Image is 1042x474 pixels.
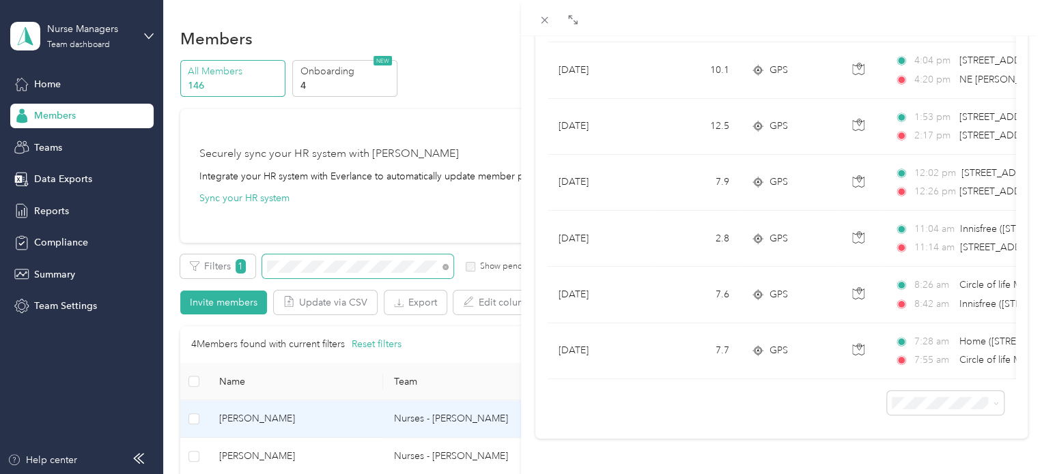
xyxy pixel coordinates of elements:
span: 8:42 am [914,297,953,312]
span: 7:55 am [914,353,953,368]
td: 7.6 [650,267,740,323]
iframe: Everlance-gr Chat Button Frame [966,398,1042,474]
td: 12.5 [650,99,740,155]
td: 10.1 [650,42,740,98]
td: [DATE] [548,99,650,155]
span: 12:02 pm [914,166,955,181]
span: GPS [770,119,788,134]
span: 8:26 am [914,278,953,293]
td: [DATE] [548,155,650,211]
span: 12:26 pm [914,184,953,199]
span: 11:04 am [914,222,954,237]
span: GPS [770,287,788,302]
span: 2:17 pm [914,128,953,143]
span: 4:20 pm [914,72,953,87]
td: [DATE] [548,267,650,323]
td: 2.8 [650,211,740,267]
span: 4:04 pm [914,53,953,68]
span: GPS [770,231,788,246]
span: 11:14 am [914,240,954,255]
td: [DATE] [548,211,650,267]
td: 7.9 [650,155,740,211]
td: [DATE] [548,323,650,379]
td: 7.7 [650,323,740,379]
td: [DATE] [548,42,650,98]
span: GPS [770,175,788,190]
span: GPS [770,343,788,358]
span: 7:28 am [914,334,953,349]
span: 1:53 pm [914,110,953,125]
span: GPS [770,63,788,78]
